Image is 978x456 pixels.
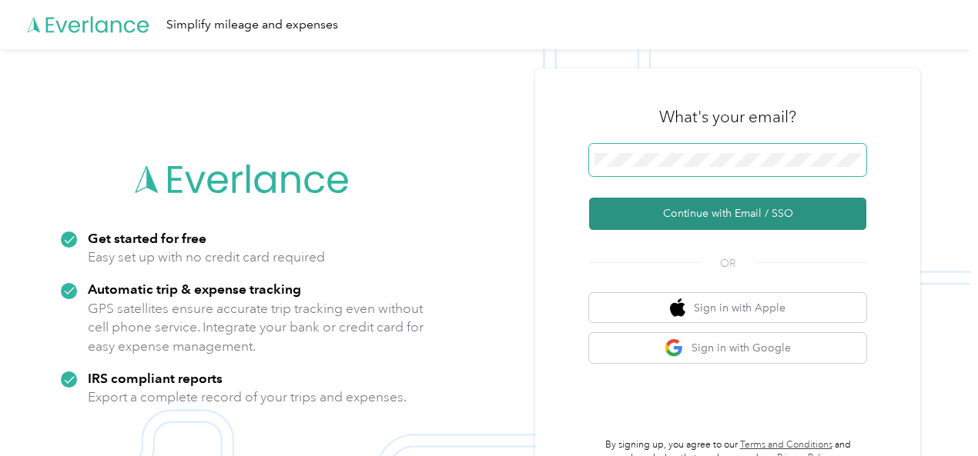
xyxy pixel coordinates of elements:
a: Terms and Conditions [740,439,832,451]
img: google logo [665,338,684,358]
button: apple logoSign in with Apple [589,293,866,323]
button: Continue with Email / SSO [589,198,866,230]
strong: Automatic trip & expense tracking [88,281,301,297]
div: Simplify mileage and expenses [166,15,338,35]
p: Easy set up with no credit card required [88,248,325,267]
h3: What's your email? [659,106,796,128]
p: Export a complete record of your trips and expenses. [88,388,407,407]
span: OR [701,255,755,271]
strong: IRS compliant reports [88,370,223,386]
button: google logoSign in with Google [589,333,866,363]
p: GPS satellites ensure accurate trip tracking even without cell phone service. Integrate your bank... [88,299,424,356]
img: apple logo [670,298,685,318]
strong: Get started for free [88,230,206,246]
